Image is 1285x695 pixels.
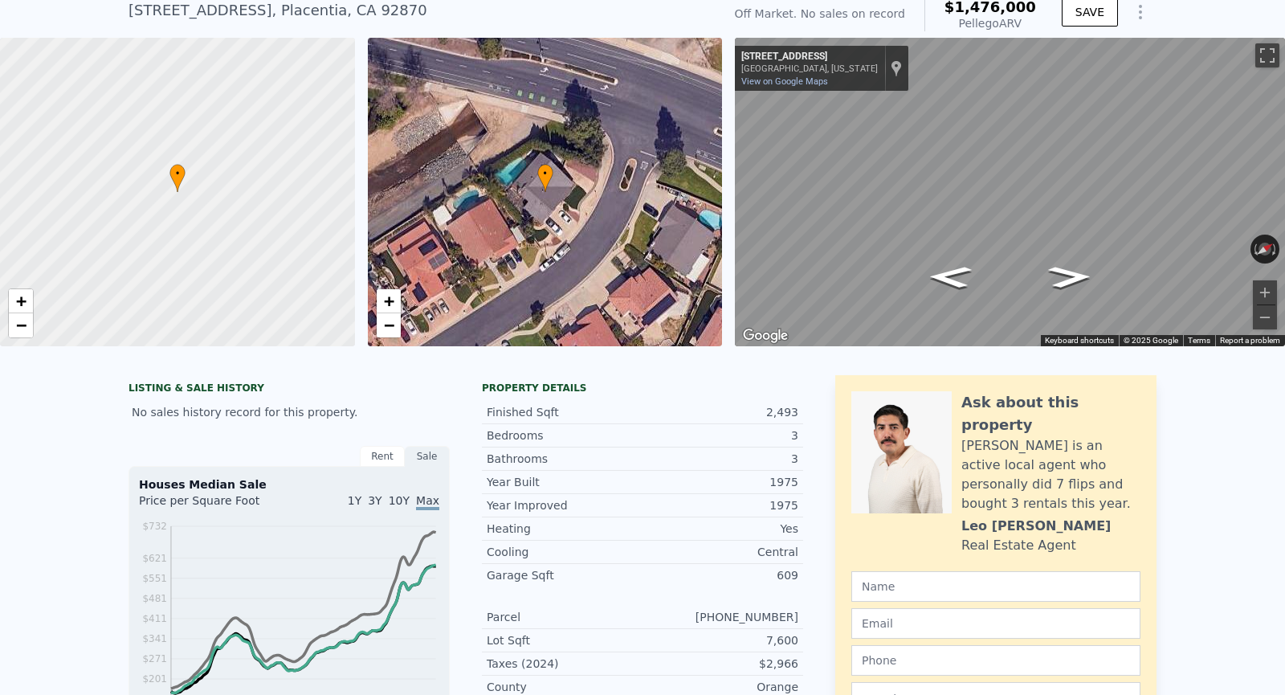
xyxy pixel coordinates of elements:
div: Price per Square Foot [139,493,289,518]
div: Bathrooms [487,451,642,467]
div: No sales history record for this property. [128,398,450,427]
div: Cooling [487,544,642,560]
div: Street View [735,38,1285,346]
button: Toggle fullscreen view [1255,43,1279,67]
div: Real Estate Agent [961,536,1076,555]
div: Heating [487,521,642,537]
img: Google [739,325,792,346]
div: [STREET_ADDRESS] [741,51,878,63]
div: [PHONE_NUMBER] [642,609,798,625]
div: Pellego ARV [944,15,1036,31]
div: • [537,164,553,192]
div: 7,600 [642,632,798,648]
div: Parcel [487,609,642,625]
a: Terms [1188,336,1210,345]
tspan: $551 [142,573,167,584]
div: 1975 [642,474,798,490]
path: Go Northeast, San Anselmo Ln [1030,261,1110,293]
tspan: $411 [142,613,167,624]
span: 10Y [389,494,410,507]
div: $2,966 [642,656,798,672]
a: Open this area in Google Maps (opens a new window) [739,325,792,346]
div: Houses Median Sale [139,476,439,493]
div: Central [642,544,798,560]
div: Ask about this property [961,391,1140,436]
tspan: $732 [142,521,167,532]
div: Property details [482,382,803,395]
span: Max [416,494,439,510]
div: Year Improved [487,497,642,513]
button: Rotate clockwise [1271,235,1280,264]
div: County [487,679,642,695]
span: + [383,291,394,311]
div: • [169,164,186,192]
a: Show location on map [891,59,902,77]
div: Finished Sqft [487,404,642,420]
input: Name [851,571,1140,602]
input: Phone [851,645,1140,676]
div: 3 [642,427,798,444]
div: 3 [642,451,798,467]
tspan: $481 [142,593,167,604]
a: Zoom out [377,313,401,337]
div: Garage Sqft [487,567,642,583]
div: Yes [642,521,798,537]
div: Rent [360,446,405,467]
input: Email [851,608,1140,639]
div: Map [735,38,1285,346]
div: 1975 [642,497,798,513]
a: Zoom out [9,313,33,337]
span: + [16,291,27,311]
a: Report a problem [1220,336,1280,345]
span: • [537,166,553,181]
span: − [16,315,27,335]
div: [GEOGRAPHIC_DATA], [US_STATE] [741,63,878,74]
div: Bedrooms [487,427,642,444]
div: Lot Sqft [487,632,642,648]
path: Go Southwest, San Anselmo Ln [910,261,990,293]
button: Keyboard shortcuts [1045,335,1114,346]
button: Zoom in [1253,280,1277,305]
span: 3Y [368,494,381,507]
a: Zoom in [9,289,33,313]
div: [PERSON_NAME] is an active local agent who personally did 7 flips and bought 3 rentals this year. [961,436,1140,513]
span: © 2025 Google [1124,336,1178,345]
tspan: $621 [142,553,167,564]
div: LISTING & SALE HISTORY [128,382,450,398]
div: Taxes (2024) [487,656,642,672]
tspan: $271 [142,653,167,664]
div: Year Built [487,474,642,490]
tspan: $341 [142,633,167,644]
button: Reset the view [1250,236,1280,263]
a: View on Google Maps [741,76,828,87]
div: 609 [642,567,798,583]
span: − [383,315,394,335]
button: Zoom out [1253,305,1277,329]
div: Sale [405,446,450,467]
tspan: $201 [142,673,167,685]
div: Off Market. No sales on record [735,6,905,22]
div: 2,493 [642,404,798,420]
span: 1Y [348,494,361,507]
a: Zoom in [377,289,401,313]
div: Leo [PERSON_NAME] [961,517,1111,536]
span: • [169,166,186,181]
div: Orange [642,679,798,695]
button: Rotate counterclockwise [1250,235,1259,264]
